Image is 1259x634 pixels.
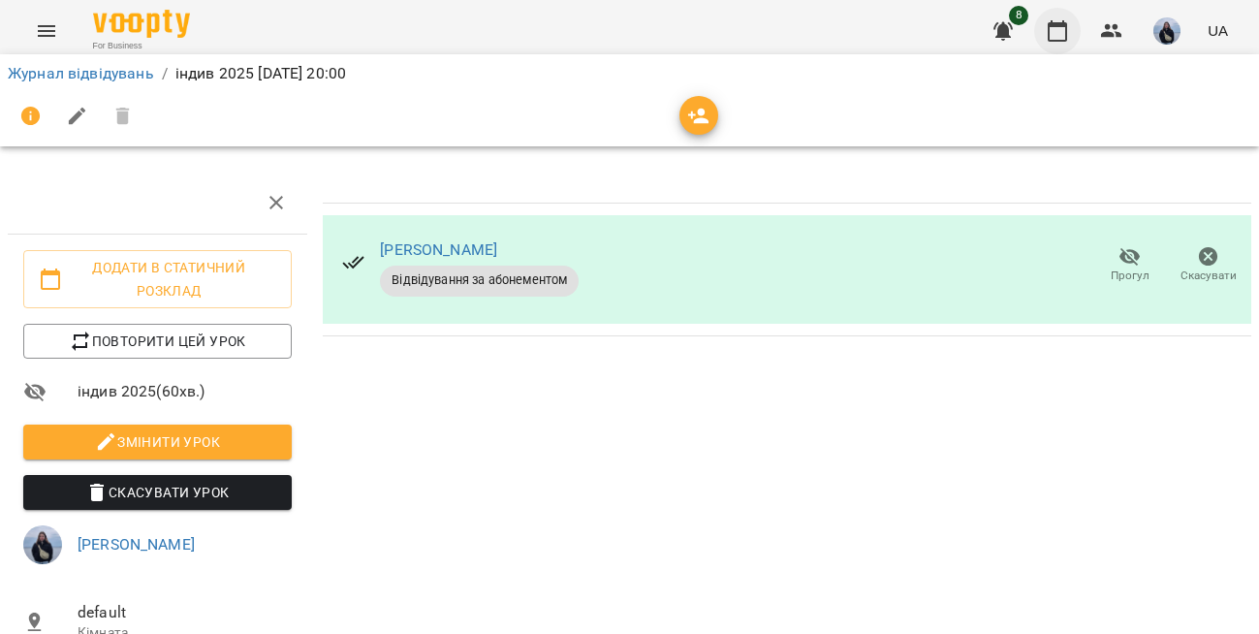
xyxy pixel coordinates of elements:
a: [PERSON_NAME] [78,535,195,554]
button: Прогул [1090,238,1169,293]
span: Додати в статичний розклад [39,256,276,302]
a: [PERSON_NAME] [380,240,497,259]
button: Додати в статичний розклад [23,250,292,308]
button: Скасувати [1169,238,1247,293]
span: UA [1208,20,1228,41]
button: Повторити цей урок [23,324,292,359]
span: default [78,601,292,624]
button: UA [1200,13,1236,48]
button: Змінити урок [23,425,292,460]
img: d6b3f1bc716653d835aee6aa161dabbc.jpeg [1153,17,1180,45]
button: Скасувати Урок [23,475,292,510]
img: Voopty Logo [93,10,190,38]
nav: breadcrumb [8,62,1251,85]
span: 8 [1009,6,1028,25]
span: Змінити урок [39,430,276,454]
span: Відвідування за абонементом [380,271,579,289]
span: індив 2025 ( 60 хв. ) [78,380,292,403]
span: Повторити цей урок [39,330,276,353]
span: For Business [93,40,190,52]
a: Журнал відвідувань [8,64,154,82]
button: Menu [23,8,70,54]
p: індив 2025 [DATE] 20:00 [175,62,346,85]
span: Скасувати Урок [39,481,276,504]
img: d6b3f1bc716653d835aee6aa161dabbc.jpeg [23,525,62,564]
span: Прогул [1111,268,1149,284]
span: Скасувати [1180,268,1237,284]
li: / [162,62,168,85]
